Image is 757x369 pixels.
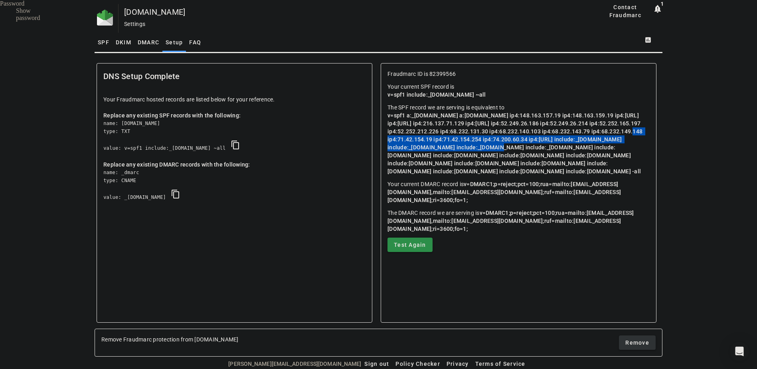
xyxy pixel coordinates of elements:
a: Setup [162,33,186,52]
span: v=spf1 include:_[DOMAIN_NAME] ~all [387,91,486,98]
a: FAQ [186,33,204,52]
div: name: [DOMAIN_NAME] type: TXT value: v=spf1 include:_[DOMAIN_NAME] ~all [103,119,366,161]
img: Fraudmarc Logo [97,10,113,26]
div: [DOMAIN_NAME] [124,8,572,16]
span: Policy Checker [395,361,440,367]
a: SPF [95,33,113,52]
mat-card-title: DNS Setup Complete [103,70,180,83]
span: Sign out [364,361,389,367]
p: The DMARC record we are serving is [387,209,650,233]
span: Terms of Service [475,361,526,367]
span: [PERSON_NAME][EMAIL_ADDRESS][DOMAIN_NAME] [228,359,361,368]
span: SPF [98,40,109,45]
a: DMARC [134,33,162,52]
span: v=DMARC1;p=reject;pct=100;rua=mailto:[EMAIL_ADDRESS][DOMAIN_NAME],mailto:[EMAIL_ADDRESS][DOMAIN_N... [387,181,621,203]
span: v=DMARC1;p=reject;pct=100;rua=mailto:[EMAIL_ADDRESS][DOMAIN_NAME],mailto:[EMAIL_ADDRESS][DOMAIN_N... [387,210,634,232]
div: Open Intercom Messenger [730,342,749,361]
button: Remove [619,335,656,350]
span: DKIM [116,40,131,45]
span: Test Again [394,241,426,249]
button: Test Again [387,238,433,252]
span: Setup [166,40,183,45]
p: Fraudmarc ID is 82399566 [387,70,650,78]
mat-icon: notification_important [653,4,662,14]
p: Your current DMARC record is [387,180,650,204]
p: The SPF record we are serving is equivalent to [387,103,650,175]
div: Your Fraudmarc hosted records are listed below for your reference. [103,95,366,103]
div: Replace any existing SPF records with the following: [103,111,366,119]
span: v=spf1 a:_[DOMAIN_NAME] a:[DOMAIN_NAME] ip4:148.163.157.19 ip4:148.163.159.19 ip4:[URL] ip4:[URL]... [387,112,644,175]
div: Settings [124,20,572,28]
div: Remove Fraudmarc protection from [DOMAIN_NAME] [101,335,239,343]
span: DMARC [138,40,159,45]
span: FAQ [189,40,201,45]
div: Replace any existing DMARC records with the following: [103,161,366,169]
span: Contact Fraudmarc [601,3,650,19]
span: Privacy [447,361,469,367]
div: name: _dmarc type: CNAME value: _[DOMAIN_NAME] [103,169,366,210]
p: Your current SPF record is [387,83,650,99]
button: copy DMARC [166,184,185,204]
span: Remove [625,339,649,347]
button: Contact Fraudmarc [598,4,653,18]
button: copy SPF [226,135,245,155]
a: DKIM [113,33,134,52]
